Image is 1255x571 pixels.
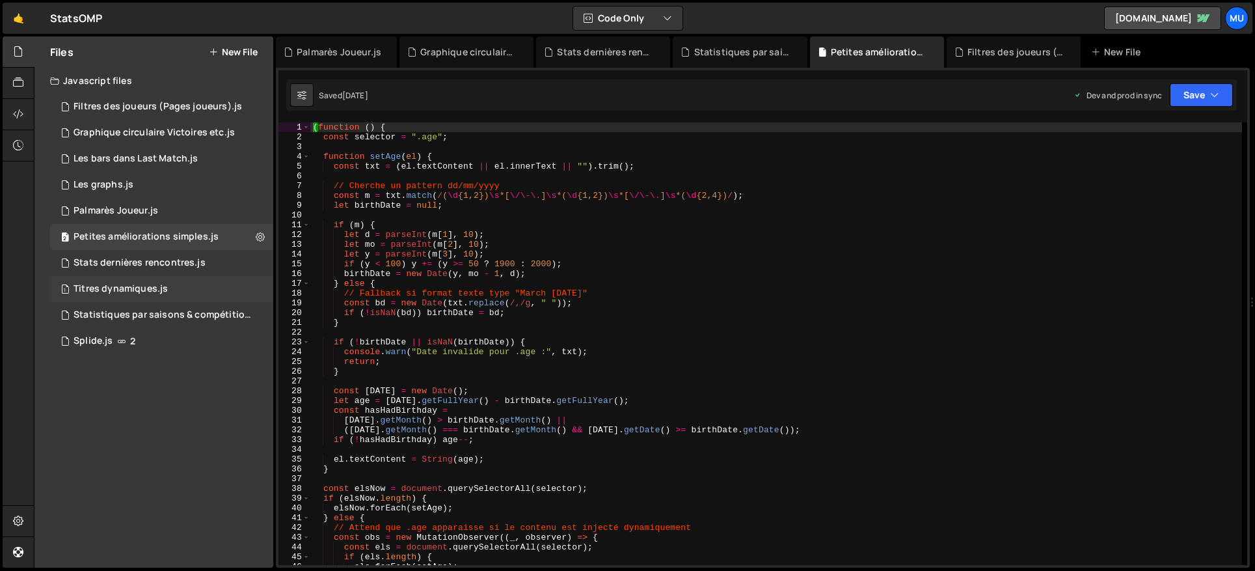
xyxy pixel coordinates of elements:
div: Saved [319,90,368,101]
div: 16391/44620.js [50,94,273,120]
div: 16 [278,269,310,279]
div: 22 [278,327,310,337]
div: StatsOMP [50,10,102,26]
div: 43 [278,533,310,542]
div: Petites améliorations simples.js [74,231,219,243]
div: 33 [278,435,310,445]
h2: Files [50,45,74,59]
div: 15 [278,259,310,269]
span: 2 [61,233,69,244]
div: 5 [278,161,310,171]
div: 12 [278,230,310,240]
div: 9 [278,201,310,210]
div: 16391/44630.js [50,146,273,172]
div: 16391/44422.js [50,172,273,198]
a: 🤙 [3,3,34,34]
div: 26 [278,367,310,376]
button: Code Only [573,7,682,30]
div: 16391/44367.js [50,302,278,328]
div: Les bars dans Last Match.js [74,153,198,165]
div: Javascript files [34,68,273,94]
div: 39 [278,494,310,503]
div: Statistiques par saisons & compétitions.js [74,309,253,321]
div: Graphique circulaire Victoires etc.js [74,127,235,139]
div: 16391/44345.js [50,328,273,354]
div: 7 [278,181,310,191]
div: 29 [278,396,310,406]
div: 3 [278,142,310,152]
div: 16391/44626.js [50,276,273,302]
div: 1 [278,122,310,132]
div: Graphique circulaire Victoires etc.js [420,46,518,59]
div: 45 [278,552,310,562]
div: 13 [278,240,310,249]
div: 16391/44411.js [50,250,273,276]
div: 23 [278,337,310,347]
div: [DATE] [342,90,368,101]
span: 2 [130,336,135,346]
div: Splide.js [74,335,113,347]
button: New File [209,47,258,57]
div: Titres dynamiques.js [74,283,168,295]
div: Stats dernières rencontres.js [557,46,654,59]
div: 17 [278,279,310,288]
div: 42 [278,523,310,533]
div: 24 [278,347,310,357]
div: 27 [278,376,310,386]
div: 40 [278,503,310,513]
div: 6 [278,171,310,181]
div: 2 [278,132,310,142]
div: Petites améliorations simples.js [831,46,928,59]
div: New File [1091,46,1146,59]
button: Save [1170,83,1233,107]
div: Filtres des joueurs (Pages joueurs).js [74,101,242,113]
div: 36 [278,464,310,474]
a: [DOMAIN_NAME] [1104,7,1221,30]
div: 35 [278,454,310,464]
div: 25 [278,357,310,367]
div: 16391/44760.js [50,120,273,146]
div: 44 [278,542,310,552]
div: Statistiques par saisons & compétitions.js [694,46,792,59]
div: Filtres des joueurs (Pages joueurs).js [967,46,1065,59]
div: 11 [278,220,310,230]
div: 16391/44625.js [50,198,273,224]
div: 41 [278,513,310,523]
div: Palmarès Joueur.js [297,46,381,59]
div: 21 [278,318,310,327]
div: 19 [278,298,310,308]
div: Stats dernières rencontres.js [74,257,206,269]
div: 31 [278,415,310,425]
div: 38 [278,484,310,494]
div: 8 [278,191,310,201]
div: 34 [278,445,310,454]
div: 32 [278,425,310,435]
div: 10 [278,210,310,220]
div: Les graphs.js [74,179,133,191]
div: 18 [278,288,310,298]
div: Palmarès Joueur.js [74,205,158,217]
div: 28 [278,386,310,396]
div: 30 [278,406,310,415]
a: Mu [1225,7,1248,30]
div: 37 [278,474,310,484]
div: Dev and prod in sync [1073,90,1162,101]
div: 14 [278,249,310,259]
div: 4 [278,152,310,161]
span: 1 [61,285,69,296]
div: 20 [278,308,310,318]
div: 16391/44641.js [50,224,273,250]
